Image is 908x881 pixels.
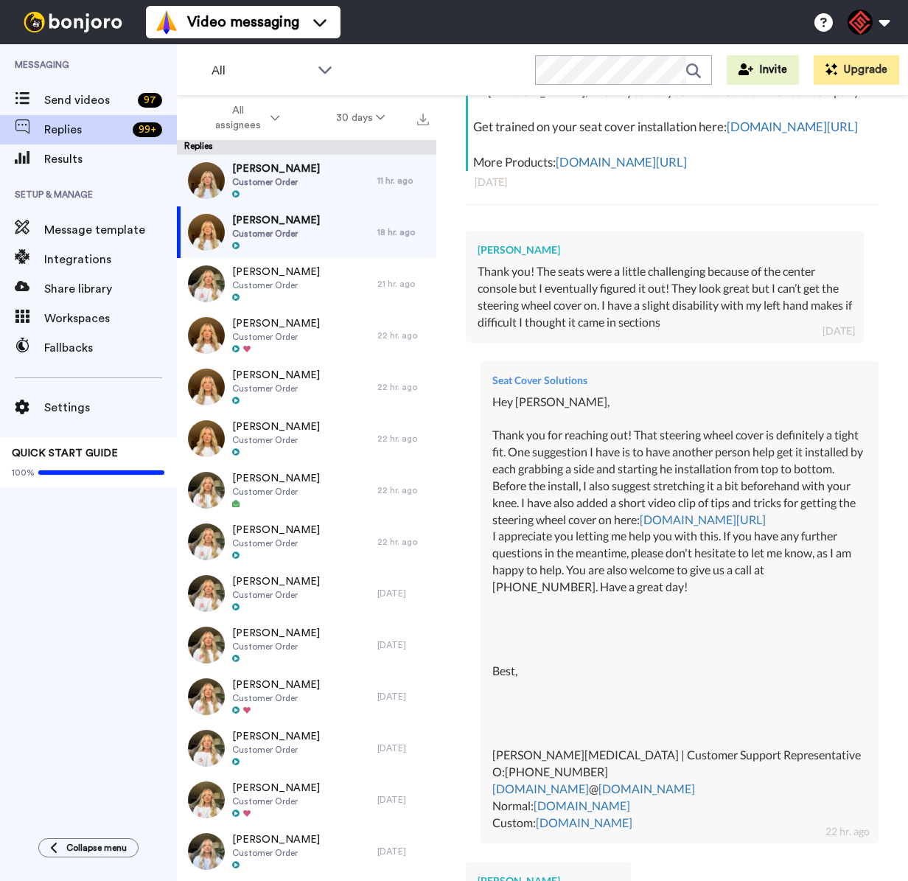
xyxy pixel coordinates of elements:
[177,258,436,310] a: [PERSON_NAME]Customer Order21 hr. ago
[377,588,429,599] div: [DATE]
[177,619,436,671] a: [PERSON_NAME]Customer Order[DATE]
[232,832,320,847] span: [PERSON_NAME]
[232,368,320,383] span: [PERSON_NAME]
[133,122,162,137] div: 99 +
[44,339,177,357] span: Fallbacks
[492,394,867,832] div: Hey [PERSON_NAME], Thank you for reaching out! That steering wheel cover is definitely a tight fi...
[44,150,177,168] span: Results
[232,729,320,744] span: [PERSON_NAME]
[188,214,225,251] img: 74da99c3-fc6a-4e94-9969-66da947bfb73-thumb.jpg
[187,12,299,32] span: Video messaging
[232,692,320,704] span: Customer Order
[177,140,436,155] div: Replies
[177,206,436,258] a: [PERSON_NAME]Customer Order18 hr. ago
[138,93,162,108] div: 97
[377,691,429,703] div: [DATE]
[232,626,320,641] span: [PERSON_NAME]
[308,105,413,131] button: 30 days
[814,55,899,85] button: Upgrade
[232,471,320,486] span: [PERSON_NAME]
[232,781,320,795] span: [PERSON_NAME]
[188,369,225,405] img: e5869494-edc0-43af-b8eb-fe938c43a502-thumb.jpg
[177,774,436,826] a: [PERSON_NAME]Customer Order[DATE]
[492,781,589,795] a: [DOMAIN_NAME]
[232,795,320,807] span: Customer Order
[377,536,429,548] div: 22 hr. ago
[188,420,225,457] img: 9e1f7d63-418d-424b-9ebe-e75fcc6447aa-thumb.jpg
[232,523,320,537] span: [PERSON_NAME]
[417,114,429,125] img: export.svg
[598,781,695,795] a: [DOMAIN_NAME]
[177,413,436,464] a: [PERSON_NAME]Customer Order22 hr. ago
[44,280,177,298] span: Share library
[232,589,320,601] span: Customer Order
[534,798,630,812] a: [DOMAIN_NAME]
[188,162,225,199] img: c5eb7191-7710-4fa2-a51a-fff9ad3cc0bb-thumb.jpg
[823,324,855,338] div: [DATE]
[377,226,429,238] div: 18 hr. ago
[38,838,139,857] button: Collapse menu
[232,419,320,434] span: [PERSON_NAME]
[44,310,177,327] span: Workspaces
[492,373,867,388] div: Seat Cover Solutions
[177,568,436,619] a: [PERSON_NAME]Customer Order[DATE]
[232,537,320,549] span: Customer Order
[377,639,429,651] div: [DATE]
[177,361,436,413] a: [PERSON_NAME]Customer Order22 hr. ago
[232,316,320,331] span: [PERSON_NAME]
[377,794,429,806] div: [DATE]
[177,155,436,206] a: [PERSON_NAME]Customer Order11 hr. ago
[377,846,429,857] div: [DATE]
[188,265,225,302] img: 45efdfc6-45a4-4195-af5c-8697e36e7328-thumb.jpg
[825,824,870,839] div: 22 hr. ago
[177,464,436,516] a: [PERSON_NAME]Customer Order22 hr. ago
[188,523,225,560] img: 57033c35-f477-4d20-b3c4-5ab57f04aea0-thumb.jpg
[232,641,320,652] span: Customer Order
[232,279,320,291] span: Customer Order
[188,472,225,509] img: abe96a0e-0701-4199-b35c-25b2edef2a1b-thumb.jpg
[232,265,320,279] span: [PERSON_NAME]
[44,251,177,268] span: Integrations
[188,678,225,715] img: 398deb54-9925-44c4-930b-9fce91f32fc7-thumb.jpg
[208,103,268,133] span: All assignees
[232,213,320,228] span: [PERSON_NAME]
[188,730,225,767] img: 6f48f6f6-2143-4c3e-82bc-2925ef78c7a5-thumb.jpg
[377,381,429,393] div: 22 hr. ago
[232,383,320,394] span: Customer Order
[478,263,852,330] div: Thank you! The seats were a little challenging because of the center console but I eventually fig...
[232,744,320,756] span: Customer Order
[177,826,436,877] a: [PERSON_NAME]Customer Order[DATE]
[377,742,429,754] div: [DATE]
[188,627,225,664] img: d2d49132-2c17-4cbf-92ef-ec7e8ec3791b-thumb.jpg
[177,722,436,774] a: [PERSON_NAME]Customer Order[DATE]
[232,434,320,446] span: Customer Order
[44,91,132,109] span: Send videos
[232,176,320,188] span: Customer Order
[475,175,870,189] div: [DATE]
[44,221,177,239] span: Message template
[188,317,225,354] img: 87e1d350-652f-4df2-b1d8-68fb5c955473-thumb.jpg
[44,121,127,139] span: Replies
[212,62,310,80] span: All
[12,467,35,478] span: 100%
[188,833,225,870] img: 9b378d04-2bb3-4839-8373-308b6e21f757-thumb.jpg
[232,678,320,692] span: [PERSON_NAME]
[232,574,320,589] span: [PERSON_NAME]
[232,228,320,240] span: Customer Order
[377,484,429,496] div: 22 hr. ago
[377,278,429,290] div: 21 hr. ago
[180,97,308,139] button: All assignees
[177,516,436,568] a: [PERSON_NAME]Customer Order22 hr. ago
[478,243,852,257] div: [PERSON_NAME]
[640,512,766,526] a: [DOMAIN_NAME][URL]
[377,175,429,187] div: 11 hr. ago
[536,815,632,829] a: [DOMAIN_NAME]
[44,399,177,417] span: Settings
[177,310,436,361] a: [PERSON_NAME]Customer Order22 hr. ago
[12,448,118,459] span: QUICK START GUIDE
[232,161,320,176] span: [PERSON_NAME]
[727,55,799,85] button: Invite
[188,575,225,612] img: f0d36fcb-40ce-41f9-bc78-fb01478e433e-thumb.jpg
[232,331,320,343] span: Customer Order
